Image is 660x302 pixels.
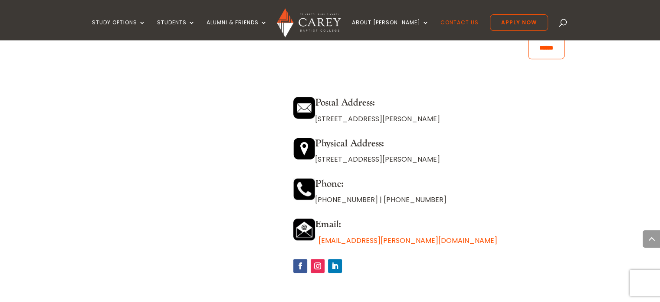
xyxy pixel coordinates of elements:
h4: Physical Address: [293,138,564,153]
p: [PHONE_NUMBER] | [PHONE_NUMBER] [293,194,564,206]
h4: Postal Address: [293,97,564,113]
p: [STREET_ADDRESS][PERSON_NAME] [293,113,564,125]
a: Follow on Instagram [311,259,325,273]
img: Phone.jpg [293,178,315,200]
a: Follow on LinkedIn [328,259,342,273]
p: [STREET_ADDRESS][PERSON_NAME] [293,153,564,165]
a: Students [157,20,195,40]
a: Contact Us [440,20,479,40]
a: Alumni & Friends [207,20,267,40]
a: [EMAIL_ADDRESS][PERSON_NAME][DOMAIN_NAME] [319,236,497,246]
img: Postal-Address.png [293,97,315,119]
h4: Phone: [293,178,564,194]
img: Carey Baptist College [277,8,341,37]
a: Follow on Facebook [293,259,307,273]
img: Email.png [293,219,315,240]
a: Apply Now [490,14,548,31]
h4: Email: [293,219,564,234]
a: Study Options [92,20,146,40]
a: About [PERSON_NAME] [352,20,429,40]
img: Physical-Address-300x300.png [293,138,315,159]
